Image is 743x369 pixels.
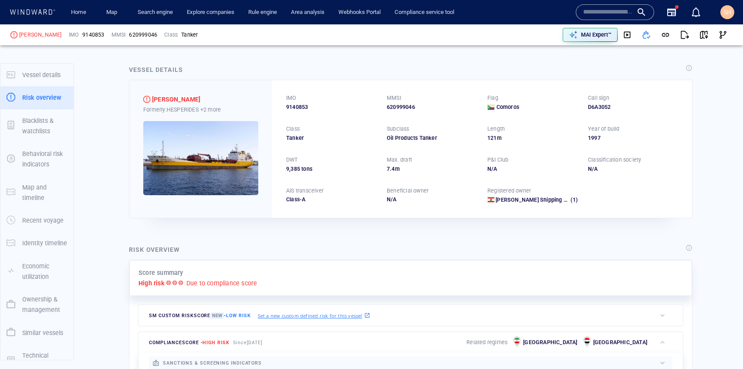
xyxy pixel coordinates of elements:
p: Behavioral risk indicators [22,149,68,170]
a: Technical details [0,356,74,364]
button: Risk overview [0,86,74,109]
span: 7 [387,166,390,172]
button: Vessel details [0,64,74,86]
div: N/A [487,165,578,173]
div: High risk [143,96,150,103]
p: Year of build [588,125,620,133]
a: [PERSON_NAME] Shipping Co. Sa (1) [496,196,578,204]
span: Since [DATE] [233,340,263,345]
p: Recent voyage [22,215,64,226]
span: SH [723,9,731,16]
a: Ownership & management [0,300,74,308]
p: Related regimes [466,339,507,346]
span: m [395,166,400,172]
button: Get link [656,25,675,44]
button: Identity timeline [0,232,74,254]
span: compliance score - [149,340,230,345]
button: SH [719,3,736,21]
iframe: Chat [706,330,736,362]
div: Vessel details [129,64,183,75]
p: AIS transceiver [286,187,324,195]
p: Ownership & management [22,294,68,315]
button: Search engine [134,5,176,20]
span: 9140853 [82,31,104,39]
p: Due to compliance score [186,278,257,288]
p: MAI Expert™ [581,31,611,39]
p: Max. draft [387,156,412,164]
p: Set a new custom defined risk for this vessel [258,312,362,319]
p: Vessel details [22,70,61,80]
div: D6A3052 [588,103,678,111]
div: Tanker [181,31,198,39]
span: New [210,312,224,319]
button: Recent voyage [0,209,74,232]
button: Visual Link Analysis [713,25,733,44]
p: +2 more [200,105,221,114]
p: IMO [69,31,79,39]
a: Vessel details [0,70,74,78]
span: . [390,166,392,172]
img: 5905c35089b1464c4008e57a_0 [143,121,258,195]
span: High risk [203,340,229,345]
button: Ownership & management [0,288,74,322]
div: Notification center [691,7,701,17]
div: 1997 [588,134,678,142]
p: Registered owner [487,187,531,195]
div: Oil Products Tanker [387,134,477,142]
p: [GEOGRAPHIC_DATA] [593,339,647,346]
a: Rule engine [245,5,280,20]
a: Area analysis [287,5,328,20]
div: 620999046 [129,31,157,39]
button: Economic utilization [0,255,74,288]
a: Blacklists & watchlists [0,121,74,129]
span: Jessica Shipping Co. Sa [496,196,580,203]
p: Class [286,125,300,133]
span: 121 [487,135,497,141]
div: [PERSON_NAME] [152,94,201,105]
span: JULIET [19,31,62,39]
p: Subclass [387,125,409,133]
button: Blacklists & watchlists [0,109,74,143]
p: Economic utilization [22,261,68,282]
div: Risk overview [129,244,180,255]
p: MMSI [111,31,126,39]
a: Compliance service tool [391,5,458,20]
button: Behavioral risk indicators [0,142,74,176]
p: Classification society [588,156,641,164]
p: Beneficial owner [387,187,429,195]
p: Map and timeline [22,182,68,203]
a: Set a new custom defined risk for this vessel [258,311,370,320]
button: Export report [675,25,694,44]
p: Length [487,125,505,133]
a: Risk overview [0,93,74,102]
p: Identity timeline [22,238,67,248]
span: Low risk [226,313,250,318]
button: Map and timeline [0,176,74,210]
button: Webhooks Portal [335,5,384,20]
a: Economic utilization [0,267,74,275]
p: Flag [487,94,498,102]
button: Similar vessels [0,322,74,344]
div: 620999046 [387,103,477,111]
a: Identity timeline [0,239,74,247]
span: sanctions & screening indicators [163,360,262,366]
a: Recent voyage [0,216,74,224]
a: Behavioral risk indicators [0,155,74,163]
div: Formerly: HESPERIDES [143,105,258,114]
button: View on map [694,25,713,44]
span: m [497,135,502,141]
div: [PERSON_NAME] [19,31,62,39]
button: Download video [618,25,637,44]
span: Class-A [286,196,305,203]
p: MMSI [387,94,401,102]
button: Map [99,5,127,20]
p: Call sign [588,94,609,102]
span: (1) [569,196,578,204]
div: 9,385 tons [286,165,376,173]
a: Explore companies [183,5,238,20]
div: Tanker [286,134,376,142]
